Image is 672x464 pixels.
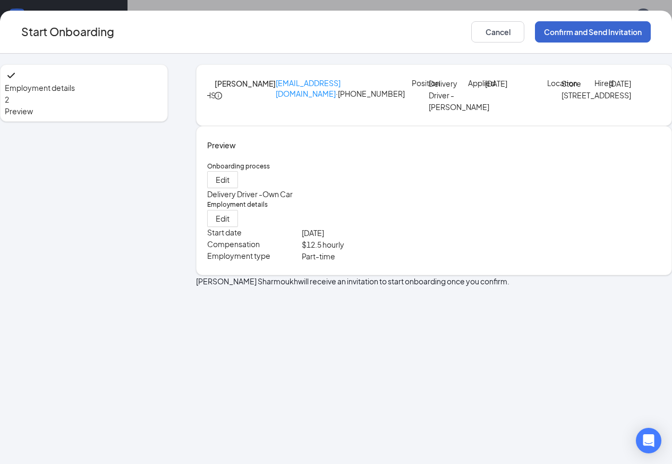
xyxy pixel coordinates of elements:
[547,78,562,88] p: Location
[207,250,302,261] p: Employment type
[594,78,609,88] p: Hired
[207,171,238,188] button: Edit
[216,174,229,185] span: Edit
[207,239,302,249] p: Compensation
[276,78,341,98] a: [EMAIL_ADDRESS][DOMAIN_NAME]
[636,428,661,453] div: Open Intercom Messenger
[5,95,9,104] span: 2
[207,210,238,227] button: Edit
[207,162,661,171] h5: Onboarding process
[5,69,18,82] svg: Checkmark
[21,23,114,40] h3: Start Onboarding
[471,21,524,43] button: Cancel
[216,213,229,224] span: Edit
[207,200,661,209] h5: Employment details
[207,139,661,151] h4: Preview
[609,78,637,89] p: [DATE]
[206,89,216,101] div: HS
[468,78,485,88] p: Applied
[215,78,276,89] h4: [PERSON_NAME]
[302,227,434,239] p: [DATE]
[412,78,429,88] p: Position
[535,21,651,43] button: Confirm and Send Invitation
[5,105,163,117] span: Preview
[276,78,412,102] p: · [PHONE_NUMBER]
[207,189,293,199] span: Delivery Driver -Own Car
[196,275,672,287] p: [PERSON_NAME] Sharmoukh will receive an invitation to start onboarding once you confirm.
[429,78,463,113] p: Delivery Driver -[PERSON_NAME]
[215,92,222,99] span: info-circle
[302,250,434,262] p: Part-time
[485,78,519,89] p: [DATE]
[207,227,302,238] p: Start date
[562,78,590,101] p: Store [STREET_ADDRESS]
[302,239,434,250] p: $ 12.5 hourly
[5,82,163,94] span: Employment details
